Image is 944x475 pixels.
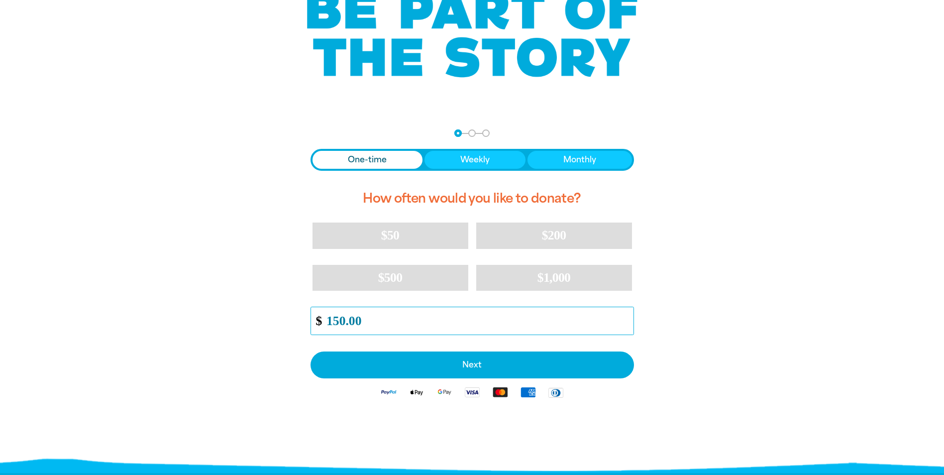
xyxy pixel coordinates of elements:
[319,307,633,335] input: Enter custom amount
[430,386,458,398] img: Google Pay logo
[311,378,634,406] div: Available payment methods
[311,352,634,378] button: Pay with Credit Card
[313,265,468,291] button: $500
[476,265,632,291] button: $1,000
[375,386,403,398] img: Paypal logo
[514,386,542,398] img: American Express logo
[563,154,596,166] span: Monthly
[311,149,634,171] div: Donation frequency
[476,223,632,248] button: $200
[348,154,387,166] span: One-time
[381,228,399,242] span: $50
[311,183,634,215] h2: How often would you like to donate?
[537,270,571,285] span: $1,000
[313,223,468,248] button: $50
[527,151,632,169] button: Monthly
[542,228,566,242] span: $200
[313,151,423,169] button: One-time
[460,154,490,166] span: Weekly
[403,386,430,398] img: Apple Pay logo
[311,310,322,332] span: $
[486,386,514,398] img: Mastercard logo
[454,129,462,137] button: Navigate to step 1 of 3 to enter your donation amount
[424,151,525,169] button: Weekly
[321,361,623,369] span: Next
[378,270,403,285] span: $500
[458,386,486,398] img: Visa logo
[542,387,570,398] img: Diners Club logo
[482,129,490,137] button: Navigate to step 3 of 3 to enter your payment details
[468,129,476,137] button: Navigate to step 2 of 3 to enter your details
